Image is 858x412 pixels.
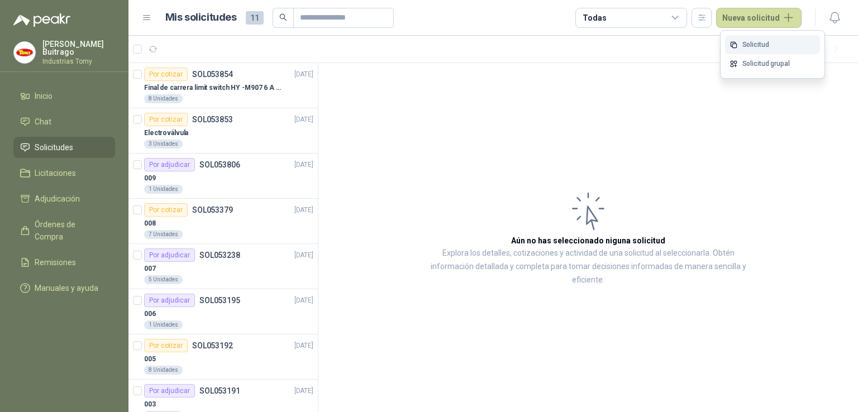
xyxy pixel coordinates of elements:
a: Manuales y ayuda [13,277,115,299]
p: SOL053854 [192,70,233,78]
span: Inicio [35,90,53,102]
div: 8 Unidades [144,94,183,103]
p: SOL053192 [192,342,233,349]
span: Chat [35,116,51,128]
a: Por adjudicarSOL053238[DATE] 0075 Unidades [128,244,318,289]
a: Por cotizarSOL053192[DATE] 0058 Unidades [128,334,318,380]
p: Explora los detalles, cotizaciones y actividad de una solicitud al seleccionarla. Obtén informaci... [430,247,746,287]
p: 008 [144,218,156,229]
div: 3 Unidades [144,140,183,148]
p: [DATE] [294,205,313,215]
a: Órdenes de Compra [13,214,115,247]
span: Manuales y ayuda [35,282,98,294]
p: SOL053806 [199,161,240,169]
p: [PERSON_NAME] Buitrago [42,40,115,56]
img: Company Logo [14,42,35,63]
span: Licitaciones [35,167,76,179]
p: SOL053379 [192,206,233,214]
div: 1 Unidades [144,185,183,194]
div: Por adjudicar [144,158,195,171]
div: 5 Unidades [144,275,183,284]
h1: Mis solicitudes [165,9,237,26]
div: Todas [583,12,606,24]
p: [DATE] [294,341,313,351]
p: 003 [144,399,156,410]
img: Logo peakr [13,13,70,27]
a: Solicitud grupal [725,54,820,74]
p: [DATE] [294,250,313,261]
p: 005 [144,354,156,365]
div: Por adjudicar [144,294,195,307]
a: Por adjudicarSOL053806[DATE] 0091 Unidades [128,154,318,199]
p: SOL053195 [199,296,240,304]
span: search [279,13,287,21]
a: Solicitud [725,35,820,55]
p: [DATE] [294,69,313,80]
div: Por cotizar [144,203,188,217]
div: 8 Unidades [144,366,183,375]
span: Remisiones [35,256,76,269]
a: Remisiones [13,252,115,273]
p: Final de carrera limit switch HY -M907 6 A - 250 V a.c [144,83,283,93]
a: Solicitudes [13,137,115,158]
span: Órdenes de Compra [35,218,104,243]
a: Adjudicación [13,188,115,209]
button: Nueva solicitud [716,8,802,28]
a: Por cotizarSOL053854[DATE] Final de carrera limit switch HY -M907 6 A - 250 V a.c8 Unidades [128,63,318,108]
p: Industrias Tomy [42,58,115,65]
p: SOL053238 [199,251,240,259]
a: Por cotizarSOL053853[DATE] Electroválvula3 Unidades [128,108,318,154]
p: [DATE] [294,160,313,170]
p: SOL053191 [199,387,240,395]
p: [DATE] [294,114,313,125]
a: Licitaciones [13,162,115,184]
p: SOL053853 [192,116,233,123]
a: Inicio [13,85,115,107]
p: 007 [144,264,156,274]
div: 7 Unidades [144,230,183,239]
span: Adjudicación [35,193,80,205]
div: Por adjudicar [144,248,195,262]
div: Por cotizar [144,68,188,81]
a: Por adjudicarSOL053195[DATE] 0061 Unidades [128,289,318,334]
div: 1 Unidades [144,320,183,329]
a: Por cotizarSOL053379[DATE] 0087 Unidades [128,199,318,244]
span: Solicitudes [35,141,73,154]
div: Por cotizar [144,339,188,352]
span: 11 [246,11,264,25]
div: Por cotizar [144,113,188,126]
p: [DATE] [294,295,313,306]
p: [DATE] [294,386,313,396]
div: Por adjudicar [144,384,195,397]
p: 006 [144,309,156,319]
p: 009 [144,173,156,184]
a: Chat [13,111,115,132]
h3: Aún no has seleccionado niguna solicitud [511,234,665,247]
p: Electroválvula [144,128,188,138]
